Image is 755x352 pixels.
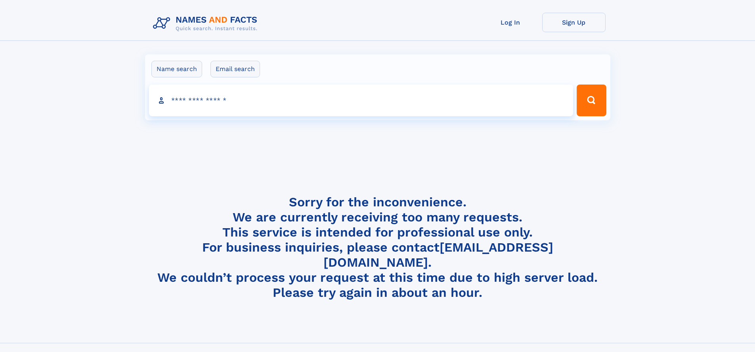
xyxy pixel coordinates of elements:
[577,85,606,116] button: Search Button
[323,240,553,270] a: [EMAIL_ADDRESS][DOMAIN_NAME]
[150,13,264,34] img: Logo Names and Facts
[149,85,573,116] input: search input
[479,13,542,32] a: Log In
[542,13,606,32] a: Sign Up
[150,194,606,300] h4: Sorry for the inconvenience. We are currently receiving too many requests. This service is intend...
[151,61,202,77] label: Name search
[210,61,260,77] label: Email search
